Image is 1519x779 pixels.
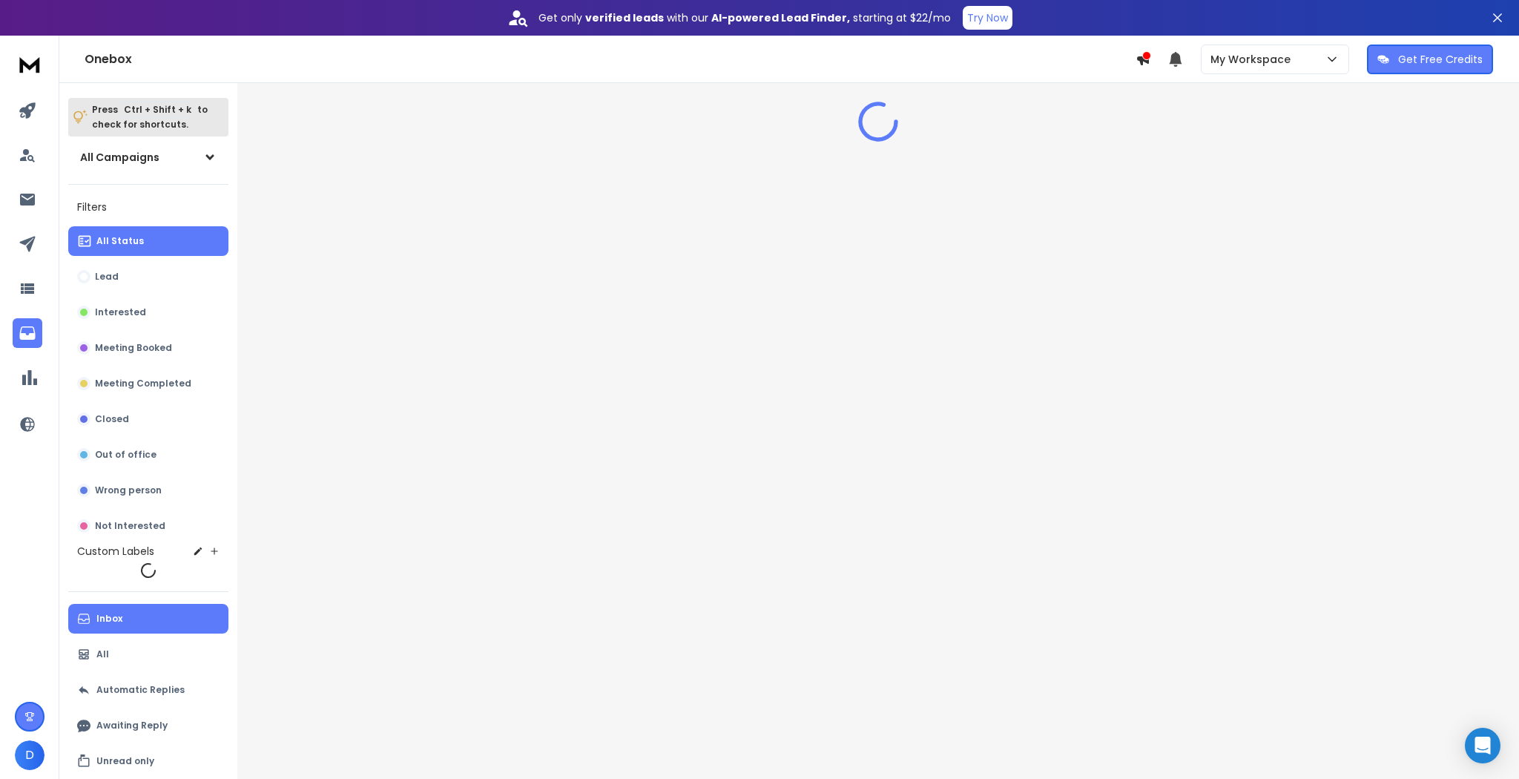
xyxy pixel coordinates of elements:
[963,6,1012,30] button: Try Now
[15,50,45,78] img: logo
[68,298,228,327] button: Interested
[538,10,951,25] p: Get only with our starting at $22/mo
[96,613,122,625] p: Inbox
[68,369,228,398] button: Meeting Completed
[95,271,119,283] p: Lead
[68,511,228,541] button: Not Interested
[711,10,850,25] strong: AI-powered Lead Finder,
[68,197,228,217] h3: Filters
[122,101,194,118] span: Ctrl + Shift + k
[96,755,154,767] p: Unread only
[68,746,228,776] button: Unread only
[585,10,664,25] strong: verified leads
[68,675,228,705] button: Automatic Replies
[15,740,45,770] button: D
[68,142,228,172] button: All Campaigns
[96,648,109,660] p: All
[95,484,162,496] p: Wrong person
[96,684,185,696] p: Automatic Replies
[1367,45,1493,74] button: Get Free Credits
[68,404,228,434] button: Closed
[68,640,228,669] button: All
[80,150,159,165] h1: All Campaigns
[95,306,146,318] p: Interested
[68,333,228,363] button: Meeting Booked
[68,440,228,470] button: Out of office
[967,10,1008,25] p: Try Now
[92,102,208,132] p: Press to check for shortcuts.
[77,544,154,559] h3: Custom Labels
[96,235,144,247] p: All Status
[95,413,129,425] p: Closed
[96,720,168,732] p: Awaiting Reply
[95,342,172,354] p: Meeting Booked
[68,604,228,634] button: Inbox
[85,50,1136,68] h1: Onebox
[1465,728,1500,763] div: Open Intercom Messenger
[68,226,228,256] button: All Status
[1398,52,1483,67] p: Get Free Credits
[95,378,191,389] p: Meeting Completed
[1210,52,1296,67] p: My Workspace
[68,476,228,505] button: Wrong person
[68,711,228,740] button: Awaiting Reply
[95,449,156,461] p: Out of office
[68,262,228,292] button: Lead
[95,520,165,532] p: Not Interested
